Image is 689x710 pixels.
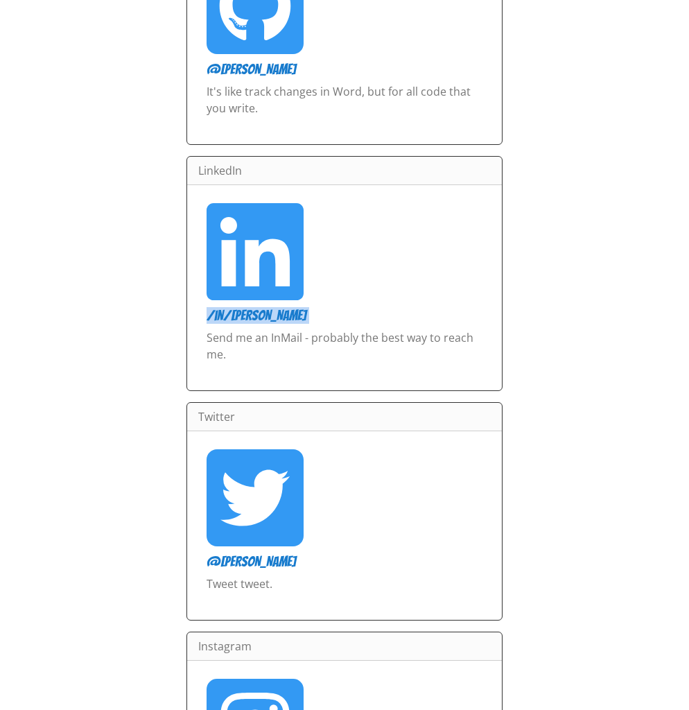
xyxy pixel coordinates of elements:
h5: @[PERSON_NAME] [207,61,482,78]
h5: @[PERSON_NAME] [207,553,482,570]
div: Instagram [187,632,502,661]
p: Send me an InMail - probably the best way to reach me. [207,329,482,379]
p: Tweet tweet. [207,575,482,609]
p: It's like track changes in Word, but for all code that you write. [207,83,482,133]
div: LinkedIn [187,157,502,185]
div: Twitter [187,403,502,431]
h5: /in/[PERSON_NAME] [207,307,482,324]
